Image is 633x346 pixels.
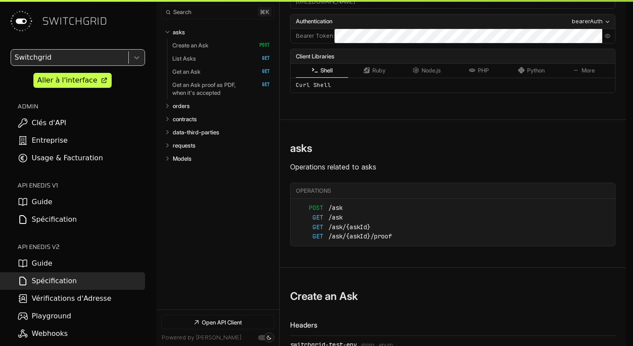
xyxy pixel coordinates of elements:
[328,203,356,213] span: /ask
[253,68,270,75] span: GET
[172,52,270,65] a: List Asks GET
[296,203,323,213] span: POST
[42,14,107,28] span: SWITCHGRID
[173,25,270,39] a: asks
[173,139,270,152] a: requests
[291,49,615,63] div: Client Libraries
[290,320,615,330] div: Headers
[173,115,197,123] p: contracts
[18,181,145,190] h2: API ENEDIS v1
[296,203,610,213] a: POST/ask
[173,152,270,165] a: Models
[569,17,613,26] button: bearerAuth
[173,9,191,15] span: Search
[172,39,270,52] a: Create an Ask POST
[291,29,335,43] div: :
[172,65,270,78] a: Get an Ask GET
[173,128,219,136] p: data-third-parties
[253,42,270,48] span: POST
[328,223,371,232] span: /ask/{askId}
[572,17,603,26] div: bearerAuth
[296,232,323,241] span: GET
[320,67,333,74] span: Shell
[253,55,270,61] span: GET
[173,141,196,149] p: requests
[173,126,270,139] a: data-third-parties
[290,162,615,172] p: Operations related to asks
[37,75,97,86] div: Aller à l'interface
[173,102,190,110] p: orders
[296,17,332,26] span: Authentication
[296,232,610,241] a: GET/ask/{askId}/proof
[173,99,270,112] a: orders
[33,73,112,88] a: Aller à l'interface
[296,32,333,40] label: Bearer Token
[258,7,272,17] kbd: ⌘ k
[291,199,615,246] ul: asks endpoints
[173,28,185,36] p: asks
[172,41,208,49] p: Create an Ask
[18,102,145,111] h2: ADMIN
[162,315,274,329] a: Open API Client
[156,22,279,310] nav: Table of contents for Api
[296,213,323,223] span: GET
[253,82,270,88] span: GET
[173,155,192,162] p: Models
[172,54,196,62] p: List Asks
[296,187,614,195] div: Operations
[172,68,200,76] p: Get an Ask
[296,213,610,223] a: GET/ask
[7,7,35,35] img: Switchgrid Logo
[296,223,610,232] a: GET/ask/{askId}
[372,67,386,74] span: Ruby
[290,290,358,303] h3: Create an Ask
[478,67,489,74] span: PHP
[422,67,441,74] span: Node.js
[162,334,241,341] a: Powered by [PERSON_NAME]
[18,242,145,251] h2: API ENEDIS v2
[527,67,545,74] span: Python
[296,223,323,232] span: GET
[291,78,615,93] div: Curl Shell
[172,81,250,97] p: Get an Ask proof as PDF, when it's accepted
[172,78,270,99] a: Get an Ask proof as PDF, when it's accepted GET
[290,142,312,155] h2: asks
[328,232,392,241] span: /ask/{askId}/proof
[173,112,270,126] a: contracts
[328,213,356,223] span: /ask
[266,335,272,340] div: Set light mode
